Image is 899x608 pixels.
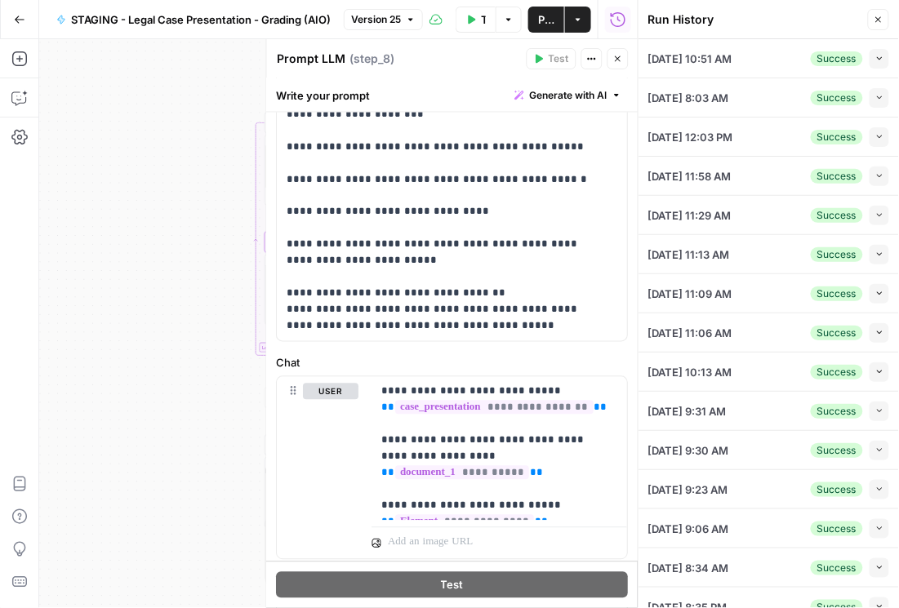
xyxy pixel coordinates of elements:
[811,326,863,340] div: Success
[277,572,629,598] button: Test
[648,364,732,380] span: [DATE] 10:13 AM
[528,7,564,33] button: Publish
[538,11,554,28] span: Publish
[648,90,729,106] span: [DATE] 8:03 AM
[549,51,569,66] span: Test
[648,246,730,263] span: [DATE] 11:13 AM
[811,561,863,575] div: Success
[441,577,464,593] span: Test
[811,286,863,301] div: Success
[351,12,401,27] span: Version 25
[277,355,629,371] label: Chat
[350,51,395,67] span: ( step_8 )
[648,129,733,145] span: [DATE] 12:03 PM
[811,443,863,458] div: Success
[811,208,863,223] div: Success
[648,521,729,537] span: [DATE] 9:06 AM
[811,130,863,144] div: Success
[648,442,729,459] span: [DATE] 9:30 AM
[648,560,729,576] span: [DATE] 8:34 AM
[811,365,863,379] div: Success
[811,404,863,419] div: Success
[267,78,639,112] div: Write your prompt
[811,51,863,66] div: Success
[304,384,359,400] button: user
[811,521,863,536] div: Success
[530,88,607,103] span: Generate with AI
[648,325,732,341] span: [DATE] 11:06 AM
[648,286,732,302] span: [DATE] 11:09 AM
[811,482,863,497] div: Success
[648,51,732,67] span: [DATE] 10:51 AM
[456,7,496,33] button: Test Data
[811,169,863,184] div: Success
[648,403,727,419] span: [DATE] 9:31 AM
[481,11,486,28] span: Test Data
[278,51,346,67] textarea: Prompt LLM
[344,9,423,30] button: Version 25
[71,11,331,28] span: STAGING - Legal Case Presentation - Grading (AIO)
[648,168,732,184] span: [DATE] 11:58 AM
[648,482,728,498] span: [DATE] 9:23 AM
[278,377,359,560] div: user
[47,7,340,33] button: STAGING - Legal Case Presentation - Grading (AIO)
[811,91,863,105] div: Success
[527,48,576,69] button: Test
[811,247,863,262] div: Success
[648,207,732,224] span: [DATE] 11:29 AM
[509,85,629,106] button: Generate with AI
